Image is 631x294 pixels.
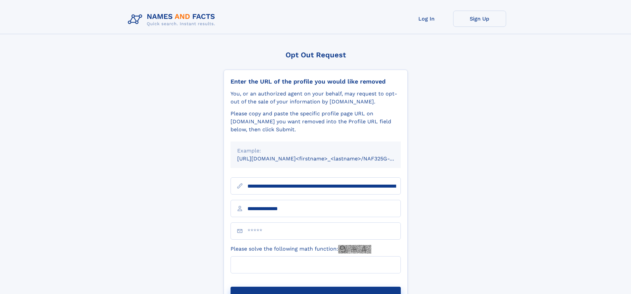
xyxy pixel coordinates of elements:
a: Log In [400,11,453,27]
div: Please copy and paste the specific profile page URL on [DOMAIN_NAME] you want removed into the Pr... [231,110,401,134]
small: [URL][DOMAIN_NAME]<firstname>_<lastname>/NAF325G-xxxxxxxx [237,155,413,162]
label: Please solve the following math function: [231,245,371,254]
img: Logo Names and Facts [125,11,221,29]
a: Sign Up [453,11,506,27]
div: You, or an authorized agent on your behalf, may request to opt-out of the sale of your informatio... [231,90,401,106]
div: Opt Out Request [224,51,408,59]
div: Enter the URL of the profile you would like removed [231,78,401,85]
div: Example: [237,147,394,155]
